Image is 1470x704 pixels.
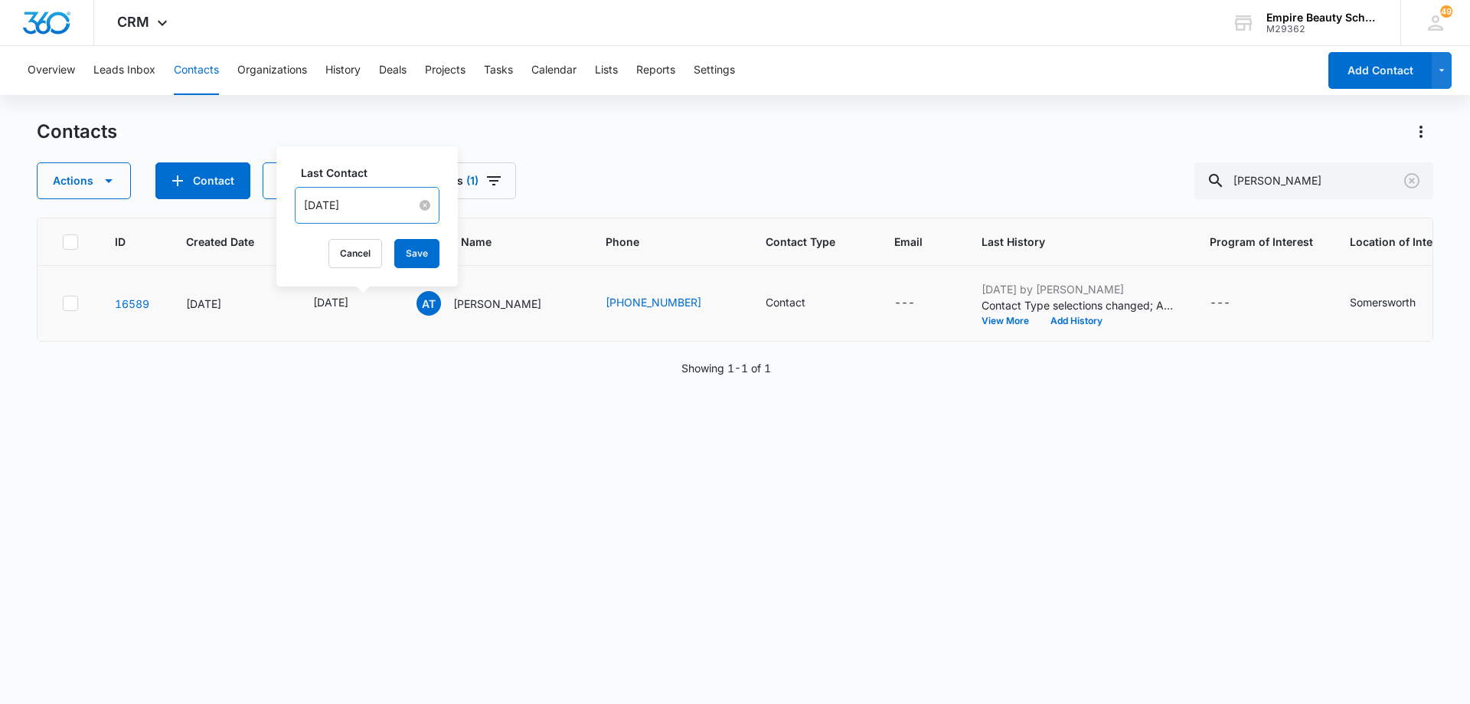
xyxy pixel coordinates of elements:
[894,234,923,250] span: Email
[416,291,569,316] div: Contact Name - Anissa Thorne - Select to Edit Field
[1400,169,1424,193] button: Clear
[394,239,439,268] button: Save
[766,234,835,250] span: Contact Type
[186,234,254,250] span: Created Date
[1350,294,1443,313] div: Location of Interest (for FB ad integration) - Somersworth - Select to Edit Field
[1440,5,1452,18] div: notifications count
[115,297,149,310] a: Navigate to contact details page for Anissa Thorne
[1266,11,1378,24] div: account name
[313,294,348,310] div: [DATE]
[328,239,382,268] button: Cancel
[155,162,250,199] button: Add Contact
[982,297,1173,313] p: Contact Type selections changed; APPT and New Contact were removed and Contact was added.
[766,294,833,313] div: Contact Type - Contact - Select to Edit Field
[420,200,430,211] span: close-circle
[894,294,942,313] div: Email - - Select to Edit Field
[301,165,446,181] label: Last Contact
[313,294,376,313] div: Last Contact - 1754956800 - Select to Edit Field
[1210,294,1258,313] div: Program of Interest - - Select to Edit Field
[1328,52,1432,89] button: Add Contact
[636,46,675,95] button: Reports
[466,175,479,186] span: (1)
[1194,162,1433,199] input: Search Contacts
[117,14,149,30] span: CRM
[894,294,915,313] div: ---
[37,162,131,199] button: Actions
[416,234,547,250] span: Contact Name
[37,120,117,143] h1: Contacts
[595,46,618,95] button: Lists
[414,162,516,199] button: Filters
[304,197,416,214] input: Aug 12, 2025
[263,162,402,199] button: Import Contacts
[1210,234,1313,250] span: Program of Interest
[416,291,441,316] span: AT
[531,46,577,95] button: Calendar
[186,296,276,312] div: [DATE]
[325,46,361,95] button: History
[982,234,1151,250] span: Last History
[982,316,1040,326] button: View More
[681,360,771,376] p: Showing 1-1 of 1
[28,46,75,95] button: Overview
[1350,294,1416,310] div: Somersworth
[1440,5,1452,18] span: 49
[93,46,155,95] button: Leads Inbox
[453,296,541,312] p: [PERSON_NAME]
[1040,316,1113,326] button: Add History
[237,46,307,95] button: Organizations
[982,281,1173,297] p: [DATE] by [PERSON_NAME]
[1266,24,1378,34] div: account id
[484,46,513,95] button: Tasks
[766,294,805,310] div: Contact
[606,294,729,313] div: Phone - 6037310980 - Select to Edit Field
[606,234,707,250] span: Phone
[174,46,219,95] button: Contacts
[379,46,407,95] button: Deals
[115,234,127,250] span: ID
[694,46,735,95] button: Settings
[1409,120,1433,144] button: Actions
[425,46,465,95] button: Projects
[1210,294,1230,313] div: ---
[606,294,701,310] a: [PHONE_NUMBER]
